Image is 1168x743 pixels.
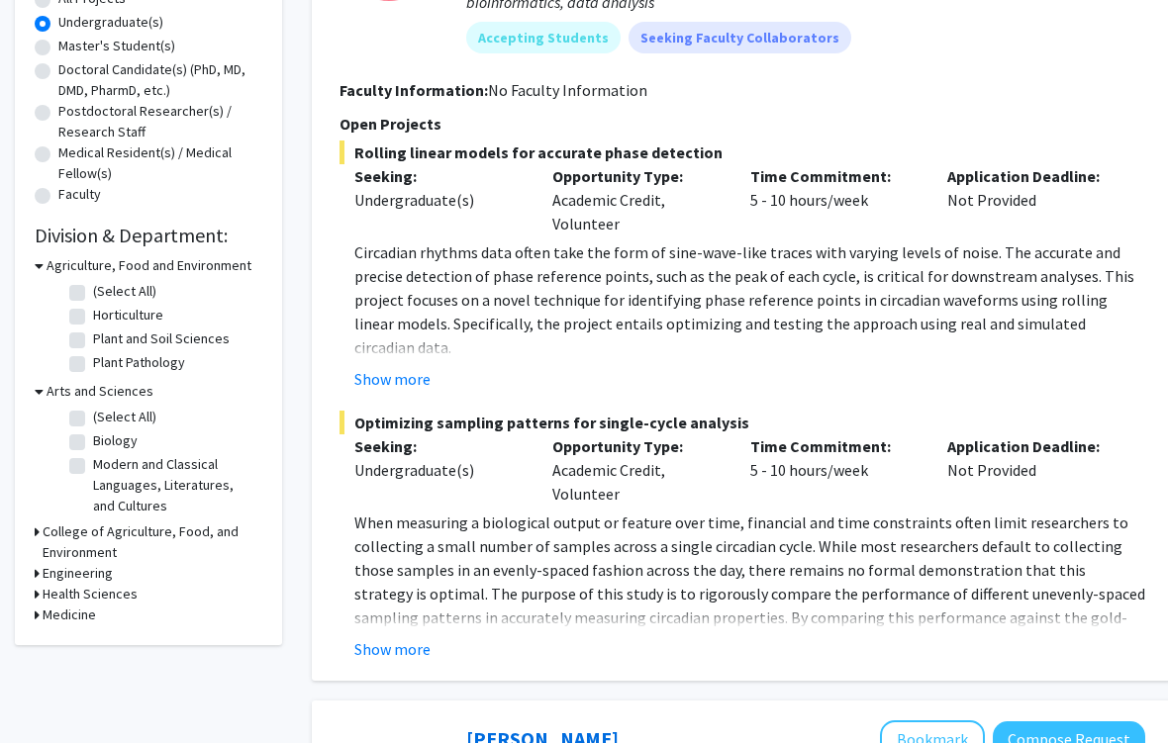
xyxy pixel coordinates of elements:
[932,164,1130,235] div: Not Provided
[354,188,523,212] div: Undergraduate(s)
[552,164,721,188] p: Opportunity Type:
[354,637,431,661] button: Show more
[15,654,84,728] iframe: Chat
[354,240,1145,359] p: Circadian rhythms data often take the form of sine-wave-like traces with varying levels of noise....
[750,164,919,188] p: Time Commitment:
[43,521,262,563] h3: College of Agriculture, Food, and Environment
[58,101,262,142] label: Postdoctoral Researcher(s) / Research Staff
[354,367,431,391] button: Show more
[466,22,621,53] mat-chip: Accepting Students
[340,80,488,100] b: Faculty Information:
[947,164,1116,188] p: Application Deadline:
[93,328,230,349] label: Plant and Soil Sciences
[537,434,735,506] div: Academic Credit, Volunteer
[43,563,113,584] h3: Engineering
[537,164,735,235] div: Academic Credit, Volunteer
[735,164,933,235] div: 5 - 10 hours/week
[354,458,523,482] div: Undergraduate(s)
[93,430,138,451] label: Biology
[47,381,153,402] h3: Arts and Sciences
[93,407,156,427] label: (Select All)
[340,112,1145,136] p: Open Projects
[93,281,156,302] label: (Select All)
[93,352,185,373] label: Plant Pathology
[58,142,262,184] label: Medical Resident(s) / Medical Fellow(s)
[354,164,523,188] p: Seeking:
[58,36,175,56] label: Master's Student(s)
[58,12,163,33] label: Undergraduate(s)
[947,434,1116,458] p: Application Deadline:
[58,59,262,101] label: Doctoral Candidate(s) (PhD, MD, DMD, PharmD, etc.)
[354,511,1145,653] p: When measuring a biological output or feature over time, financial and time constraints often lim...
[340,140,1145,164] span: Rolling linear models for accurate phase detection
[629,22,851,53] mat-chip: Seeking Faculty Collaborators
[932,434,1130,506] div: Not Provided
[58,184,101,205] label: Faculty
[93,305,163,325] label: Horticulture
[750,434,919,458] p: Time Commitment:
[488,80,647,100] span: No Faculty Information
[43,584,138,604] h3: Health Sciences
[47,255,251,276] h3: Agriculture, Food and Environment
[35,224,262,247] h2: Division & Department:
[354,434,523,458] p: Seeking:
[93,454,257,516] label: Modern and Classical Languages, Literatures, and Cultures
[552,434,721,458] p: Opportunity Type:
[43,604,96,625] h3: Medicine
[340,411,1145,434] span: Optimizing sampling patterns for single-cycle analysis
[735,434,933,506] div: 5 - 10 hours/week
